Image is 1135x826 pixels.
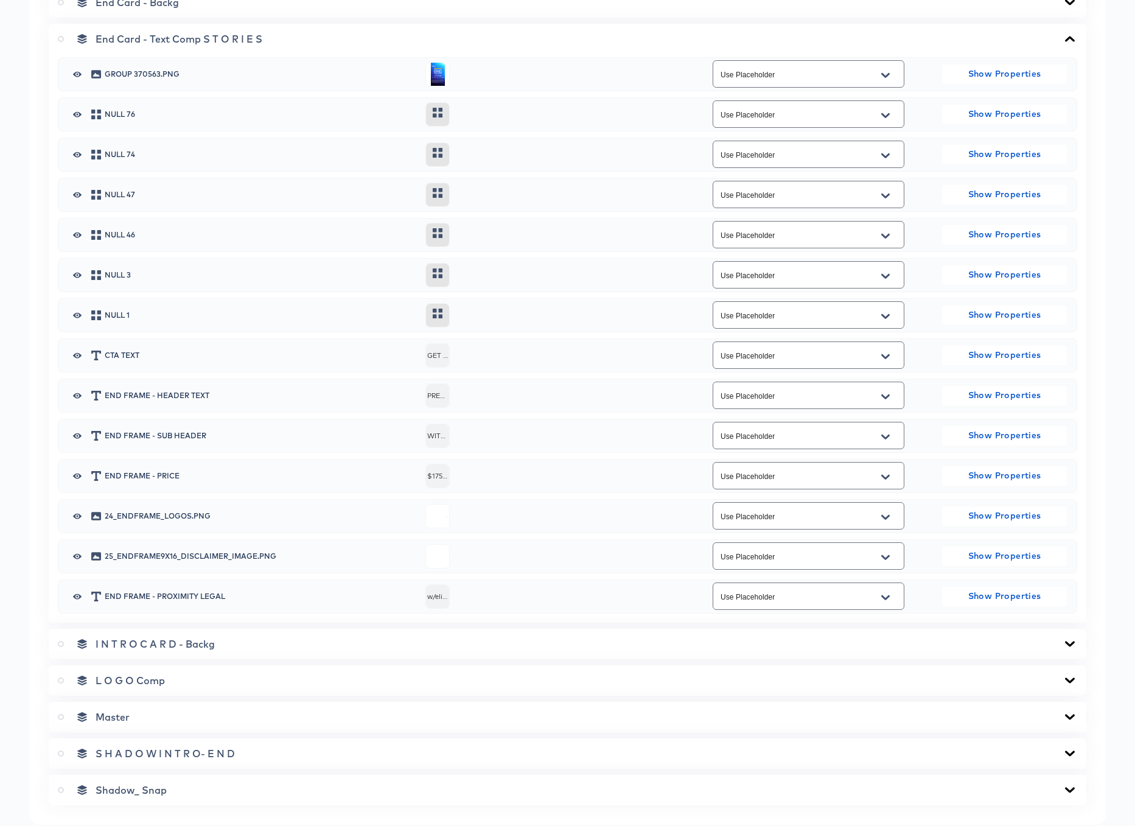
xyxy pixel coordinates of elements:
span: End Frame - Proximity Legal [105,593,416,600]
span: Show Properties [947,267,1062,282]
span: L O G O Comp [96,674,165,687]
span: Show Properties [947,388,1062,403]
span: Shadow_ Snap [96,784,167,796]
button: Open [876,106,895,125]
button: Show Properties [942,225,1067,245]
span: Show Properties [947,66,1062,82]
button: Show Properties [942,306,1067,325]
span: End Frame - Sub header [105,432,416,439]
button: Show Properties [942,386,1067,405]
span: End Frame - Price [105,472,416,480]
span: Master [96,711,130,723]
span: Show Properties [947,227,1062,242]
span: GET YOUR FIRST 3 MONTHS OF [426,343,450,368]
span: End Card - Text Comp S T O R I E S [96,33,262,45]
button: Open [876,146,895,166]
span: Show Properties [947,348,1062,363]
span: Null 74 [105,151,416,158]
button: Show Properties [942,65,1067,84]
span: w/elig pkg. Must select offpers. Premium ch's. incl. for 3 mos, then renew ea. mo. @then-current ... [426,584,450,609]
span: End Frame - Header text [105,392,416,399]
span: 25_endframe9x16_disclaimer_image.png [105,553,416,560]
span: Null 1 [105,312,416,319]
span: Show Properties [947,508,1062,523]
button: Open [876,588,895,607]
span: 24_endframe_logos.png [105,513,416,520]
span: Show Properties [947,468,1062,483]
span: Show Properties [947,428,1062,443]
span: WITH ENTERTAINMENT, CHOICET OR ULTIMATE PACKAGE [426,424,450,448]
button: Open [876,186,895,206]
button: Open [876,427,895,447]
button: Show Properties [942,466,1067,486]
span: Show Properties [947,147,1062,162]
span: Null 47 [105,191,416,198]
span: PREMIUMCHANNELSINCLUDED [426,383,450,408]
button: Open [876,267,895,286]
span: I N T R O C A R D - Backg [96,638,215,650]
button: Show Properties [942,265,1067,285]
button: Open [876,508,895,527]
span: Show Properties [947,589,1062,604]
button: Open [876,226,895,246]
button: Show Properties [942,587,1067,606]
button: Show Properties [942,145,1067,164]
span: Show Properties [947,187,1062,202]
span: Show Properties [947,548,1062,564]
button: Show Properties [942,547,1067,566]
span: Show Properties [947,307,1062,323]
button: Show Properties [942,506,1067,526]
button: Open [876,307,895,326]
span: Show Properties [947,107,1062,122]
button: Open [876,66,895,85]
button: Show Properties [942,426,1067,446]
button: Open [876,548,895,567]
span: Null 3 [105,271,416,279]
span: $175+ VALUE [426,464,450,488]
button: Open [876,347,895,366]
span: Null 76 [105,111,416,118]
button: Open [876,467,895,487]
button: Show Properties [942,105,1067,124]
span: CTA TEXT [105,352,416,359]
button: Show Properties [942,346,1067,365]
button: Show Properties [942,185,1067,205]
span: Null 46 [105,231,416,239]
button: Open [876,387,895,407]
span: Group 370563.png [105,71,416,78]
span: S H A D O W I N T R O- E N D [96,747,235,760]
